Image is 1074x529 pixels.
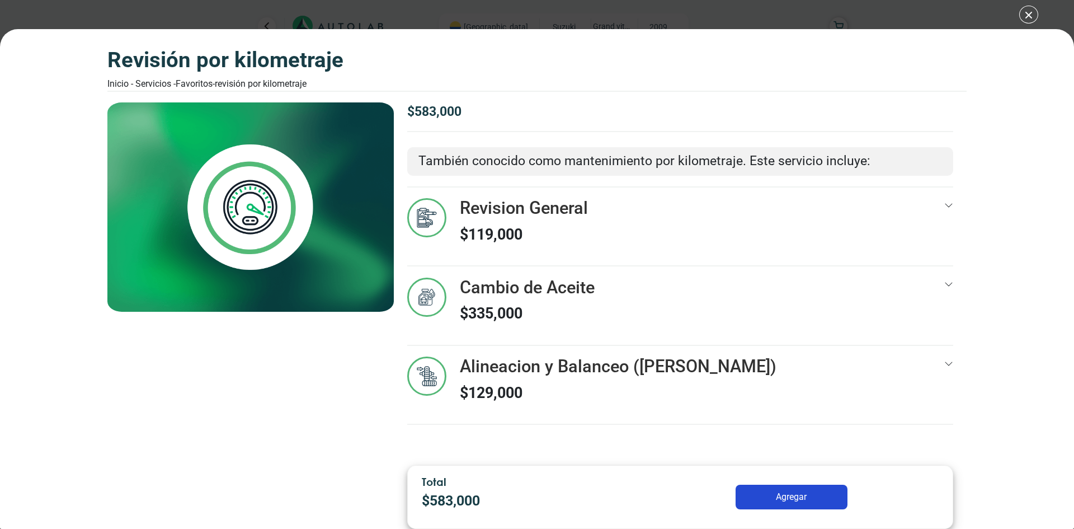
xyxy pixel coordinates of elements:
[422,490,628,511] p: $ 583,000
[736,485,847,509] button: Agregar
[107,47,343,73] h3: Revisión por Kilometraje
[460,278,595,298] h3: Cambio de Aceite
[460,223,588,246] p: $ 119,000
[215,78,307,89] font: Revisión por Kilometraje
[422,475,446,488] span: Total
[107,77,343,91] div: Inicio - Servicios - Favoritos -
[460,198,588,219] h3: Revision General
[407,198,446,237] img: revision_general-v3.svg
[460,302,595,325] p: $ 335,000
[407,357,446,396] img: alineacion_y_balanceo-v3.svg
[418,152,942,171] p: También conocido como mantenimiento por kilometraje. Este servicio incluye:
[460,357,776,377] h3: Alineacion y Balanceo ([PERSON_NAME])
[407,102,953,122] p: $ 583,000
[460,382,776,404] p: $ 129,000
[407,278,446,317] img: cambio_de_aceite-v3.svg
